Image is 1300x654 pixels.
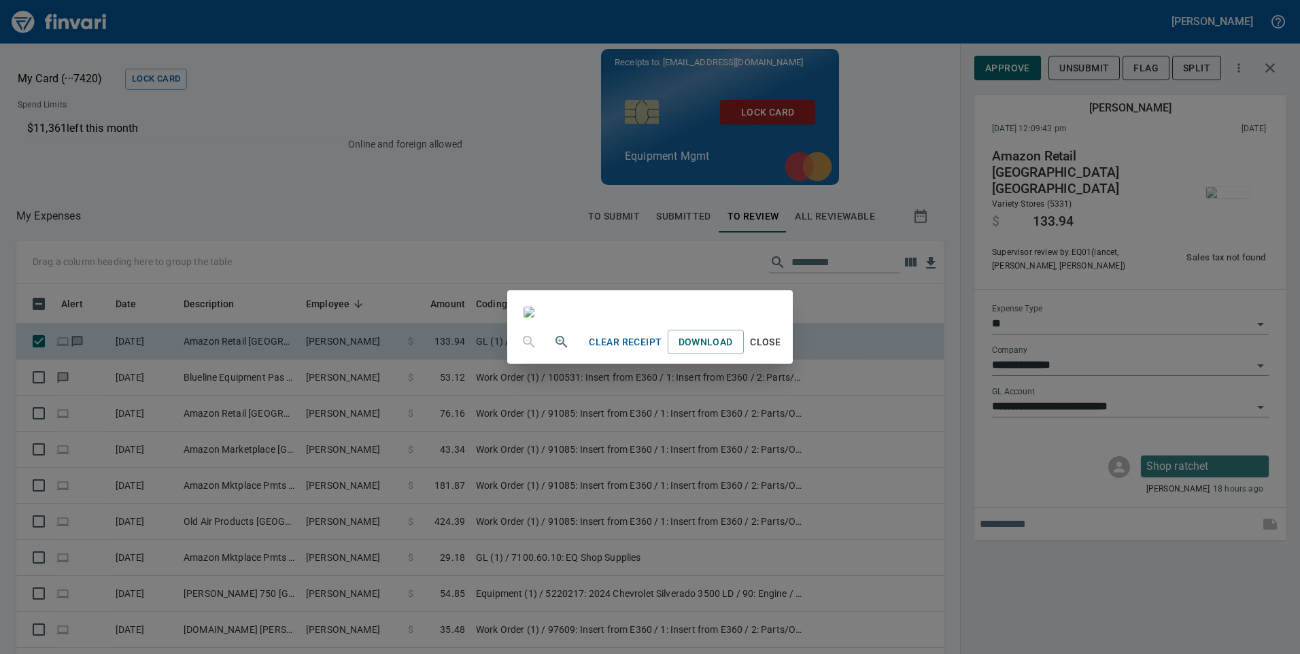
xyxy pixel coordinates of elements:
[668,330,744,355] a: Download
[524,307,534,317] img: receipts%2Ftapani%2F2025-10-07%2FoDoDsWZUv5YgNi4G6codzudFATJ2__W5NNF3K98tcBbTg6DFcIm.jpg
[744,330,787,355] button: Close
[583,330,667,355] button: Clear Receipt
[679,334,733,351] span: Download
[749,334,782,351] span: Close
[589,334,662,351] span: Clear Receipt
